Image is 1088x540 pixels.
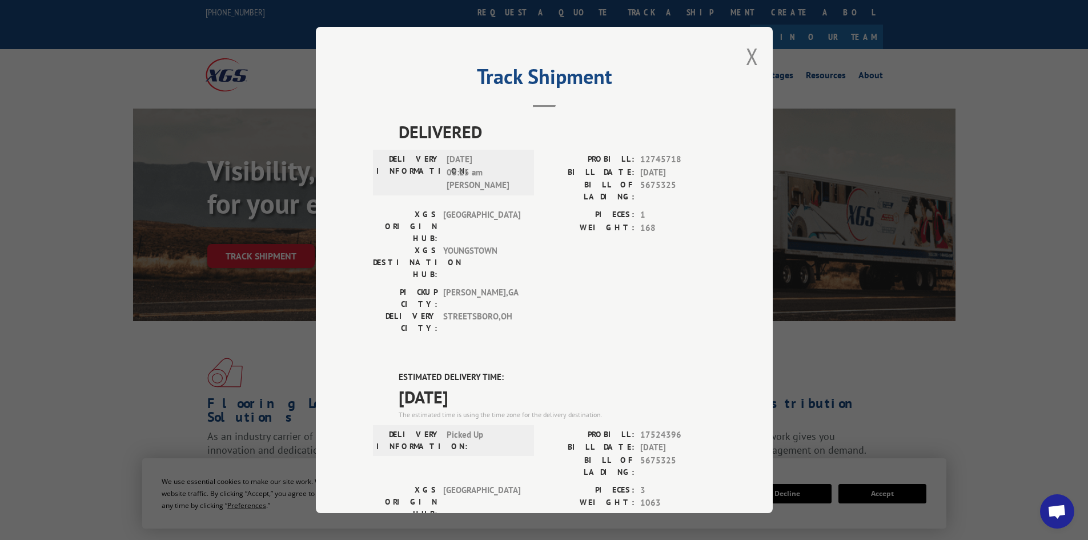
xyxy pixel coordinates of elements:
label: PIECES: [544,484,635,497]
span: [DATE] 08:25 am [PERSON_NAME] [447,153,524,192]
span: DELIVERED [399,119,716,145]
span: [DATE] [640,441,716,454]
span: [PERSON_NAME] , GA [443,286,520,310]
span: 1063 [640,497,716,510]
label: BILL OF LADING: [544,179,635,203]
span: 5675325 [640,179,716,203]
span: 1 [640,209,716,222]
span: YOUNGSTOWN [443,245,520,281]
label: BILL DATE: [544,166,635,179]
label: BILL OF LADING: [544,454,635,478]
label: DELIVERY CITY: [373,310,437,334]
label: XGS ORIGIN HUB: [373,209,437,245]
label: PROBILL: [544,153,635,166]
span: 168 [640,222,716,235]
label: BILL DATE: [544,441,635,454]
label: XGS ORIGIN HUB: [373,484,437,520]
label: WEIGHT: [544,497,635,510]
span: 5675325 [640,454,716,478]
label: PROBILL: [544,429,635,442]
span: 3 [640,484,716,497]
label: PICKUP CITY: [373,286,437,310]
span: 12745718 [640,153,716,166]
label: XGS DESTINATION HUB: [373,245,437,281]
label: DELIVERY INFORMATION: [376,429,441,453]
span: STREETSBORO , OH [443,310,520,334]
span: [GEOGRAPHIC_DATA] [443,209,520,245]
label: WEIGHT: [544,222,635,235]
span: 17524396 [640,429,716,442]
label: ESTIMATED DELIVERY TIME: [399,371,716,384]
span: [GEOGRAPHIC_DATA] [443,484,520,520]
label: DELIVERY INFORMATION: [376,153,441,192]
button: Close modal [746,41,758,71]
h2: Track Shipment [373,69,716,90]
label: PIECES: [544,209,635,222]
span: Picked Up [447,429,524,453]
span: [DATE] [399,384,716,410]
div: Open chat [1040,494,1074,529]
span: [DATE] [640,166,716,179]
div: The estimated time is using the time zone for the delivery destination. [399,410,716,420]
